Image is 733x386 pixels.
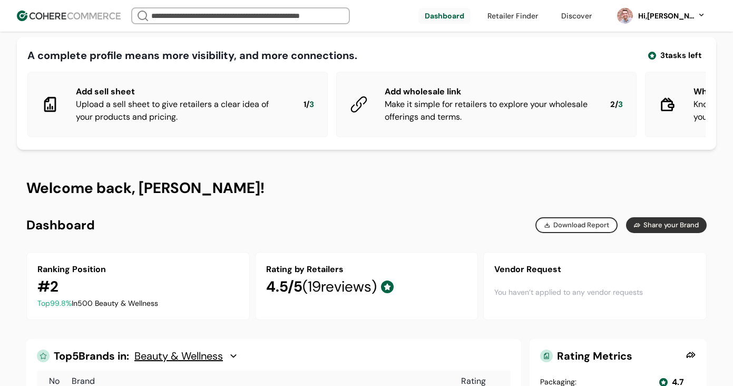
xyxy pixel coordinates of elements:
[385,98,593,123] div: Make it simple for retailers to explore your wholesale offerings and terms.
[54,350,129,362] span: Top 5 Brands in:
[266,263,467,276] div: Rating by Retailers
[266,277,302,296] span: 4.5 /5
[37,298,72,308] span: Top 99.8 %
[304,99,306,111] span: 1
[615,99,618,111] span: /
[134,350,223,362] span: Beauty & Wellness
[535,217,618,233] button: Download Report
[309,99,314,111] span: 3
[306,99,309,111] span: /
[618,99,623,111] span: 3
[494,263,696,276] div: Vendor Request
[17,11,121,21] img: Cohere Logo
[72,298,158,308] span: In 500 Beauty & Wellness
[37,276,58,298] div: # 2
[660,50,701,62] span: 3 tasks left
[37,263,239,276] div: Ranking Position
[302,277,377,296] span: ( 19 reviews)
[540,350,681,362] div: Rating Metrics
[385,85,593,98] div: Add wholesale link
[26,178,707,198] h1: Welcome back, [PERSON_NAME]!
[76,85,287,98] div: Add sell sheet
[610,99,615,111] span: 2
[617,8,633,24] img: sl_headshot_copy_7f67d2_.jpg
[626,217,707,233] button: Share your Brand
[637,11,706,22] button: Hi,[PERSON_NAME]
[637,11,695,22] div: Hi, [PERSON_NAME]
[26,217,95,233] h2: Dashboard
[27,47,357,63] div: A complete profile means more visibility, and more connections.
[494,276,696,308] div: You haven’t applied to any vendor requests
[76,98,287,123] div: Upload a sell sheet to give retailers a clear idea of your products and pricing.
